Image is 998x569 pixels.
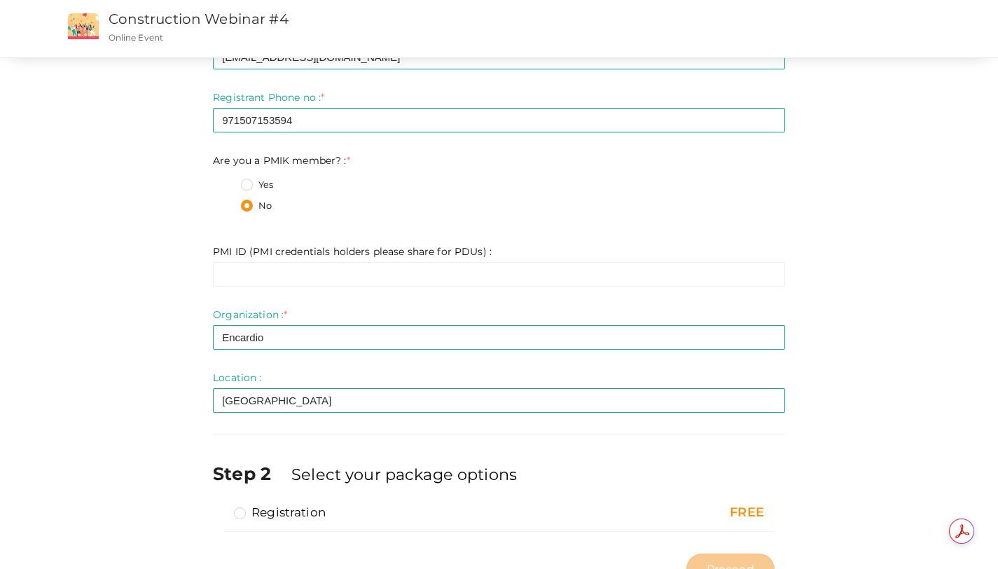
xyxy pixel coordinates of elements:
label: Yes [241,178,273,192]
a: Construction Webinar #4 [109,11,289,27]
label: Organization : [213,308,287,322]
label: Step 2 [213,461,289,486]
img: event2.png [68,13,99,39]
label: Select your package options [291,463,517,486]
label: Registration [234,504,326,521]
label: PMI ID (PMI credentials holders please share for PDUs) : [213,245,492,259]
label: Registrant Phone no : [213,90,324,104]
label: No [241,199,272,213]
p: Online Event [109,32,608,43]
label: Location : [213,371,261,385]
input: Enter registrant phone no here. [213,108,785,132]
div: FREE [605,504,764,522]
label: Are you a PMIK member? : [213,153,350,167]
